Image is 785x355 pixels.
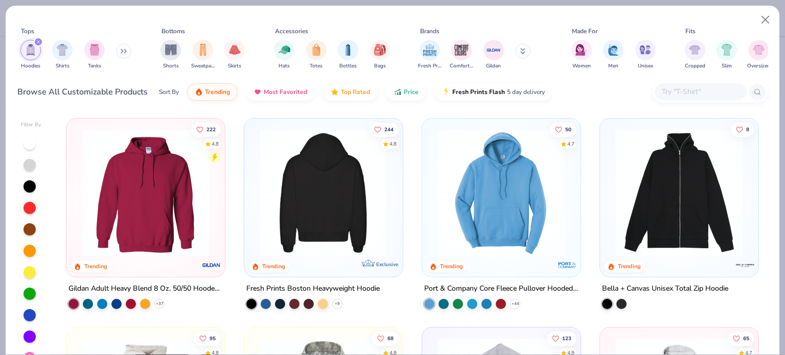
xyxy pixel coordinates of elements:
img: Bottles Image [342,44,354,56]
div: filter for Hoodies [20,40,41,70]
div: filter for Tanks [84,40,105,70]
span: Bottles [339,62,357,70]
span: 65 [743,336,749,341]
div: filter for Oversized [747,40,770,70]
img: Skirts Image [229,44,241,56]
button: Top Rated [323,83,378,101]
div: filter for Skirts [224,40,245,70]
div: filter for Shirts [52,40,73,70]
span: Fresh Prints Flash [452,88,505,96]
img: Bags Image [374,44,385,56]
span: Exclusive [376,261,398,268]
button: Fresh Prints Flash5 day delivery [434,83,552,101]
div: Accessories [275,27,308,36]
button: Trending [187,83,238,101]
button: Like [731,122,754,136]
button: Like [192,122,221,136]
button: filter button [603,40,624,70]
div: Sort By [159,87,179,97]
button: Close [756,10,775,30]
button: filter button [370,40,390,70]
img: Women Image [575,44,587,56]
img: Hats Image [279,44,290,56]
button: Like [547,331,576,345]
img: Hoodies Image [25,44,36,56]
div: Tops [21,27,34,36]
span: Trending [205,88,230,96]
img: Gildan Image [486,42,501,58]
span: + 44 [511,301,519,307]
div: filter for Women [571,40,592,70]
span: Most Favorited [264,88,307,96]
img: b1a53f37-890a-4b9a-8962-a1b7c70e022e [610,129,748,256]
img: 01756b78-01f6-4cc6-8d8a-3c30c1a0c8ac [77,129,215,256]
span: Unisex [638,62,653,70]
img: trending.gif [195,88,203,96]
span: Skirts [228,62,241,70]
button: filter button [418,40,442,70]
span: Gildan [486,62,501,70]
button: Like [728,331,754,345]
div: filter for Comfort Colors [450,40,473,70]
span: Totes [310,62,322,70]
img: 1593a31c-dba5-4ff5-97bf-ef7c6ca295f9 [432,129,570,256]
div: filter for Bags [370,40,390,70]
span: + 37 [156,301,164,307]
div: Fresh Prints Boston Heavyweight Hoodie [246,282,380,295]
span: Men [608,62,618,70]
div: 4.8 [389,140,397,148]
span: 123 [562,336,571,341]
button: Like [550,122,576,136]
button: filter button [685,40,705,70]
button: filter button [483,40,504,70]
div: filter for Shorts [160,40,181,70]
span: Cropped [685,62,705,70]
div: Browse All Customizable Products [17,86,148,98]
button: Most Favorited [246,83,315,101]
button: Like [372,331,399,345]
span: 244 [384,127,394,132]
div: filter for Slim [717,40,737,70]
button: filter button [52,40,73,70]
button: filter button [571,40,592,70]
img: Bella + Canvas logo [734,255,755,275]
span: 5 day delivery [507,86,545,98]
button: filter button [717,40,737,70]
button: filter button [747,40,770,70]
div: filter for Men [603,40,624,70]
img: Totes Image [311,44,322,56]
button: filter button [274,40,294,70]
img: 3b8e2d2b-9efc-4c57-9938-d7ab7105db2e [570,129,708,256]
div: Brands [420,27,440,36]
div: filter for Gildan [483,40,504,70]
div: Port & Company Core Fleece Pullover Hooded Sweatshirt [424,282,579,295]
span: Hats [279,62,290,70]
div: filter for Totes [306,40,327,70]
span: Oversized [747,62,770,70]
img: Shorts Image [165,44,177,56]
span: Women [572,62,591,70]
button: Like [195,331,221,345]
span: Bags [374,62,386,70]
span: Tanks [88,62,101,70]
button: filter button [338,40,358,70]
button: Like [369,122,399,136]
div: 4.7 [567,140,574,148]
span: Top Rated [341,88,370,96]
input: Try "T-Shirt" [661,86,740,98]
img: Gildan logo [201,255,222,275]
img: Sweatpants Image [197,44,209,56]
div: filter for Cropped [685,40,705,70]
button: Price [386,83,426,101]
button: filter button [224,40,245,70]
img: Shirts Image [57,44,68,56]
span: 68 [387,336,394,341]
div: Bella + Canvas Unisex Total Zip Hoodie [602,282,728,295]
img: TopRated.gif [331,88,339,96]
span: Slim [722,62,732,70]
img: Men Image [608,44,619,56]
button: filter button [160,40,181,70]
span: 50 [565,127,571,132]
img: Oversized Image [753,44,765,56]
img: Cropped Image [689,44,701,56]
